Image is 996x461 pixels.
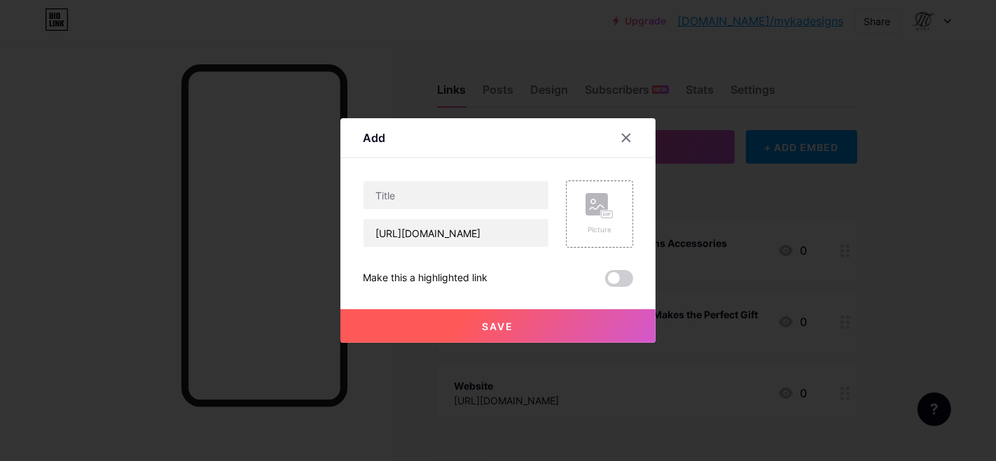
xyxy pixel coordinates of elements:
div: Make this a highlighted link [363,270,487,287]
div: Add [363,129,385,146]
button: Save [340,309,656,343]
input: Title [364,181,548,209]
span: Save [483,320,514,332]
div: Picture [586,225,614,235]
input: URL [364,219,548,247]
